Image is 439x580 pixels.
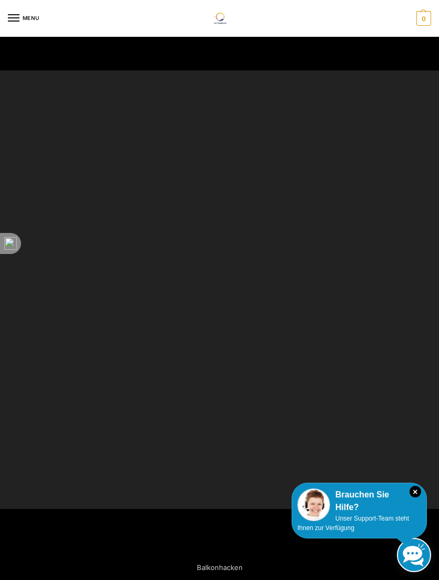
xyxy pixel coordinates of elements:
[297,489,421,514] div: Brauchen Sie Hilfe?
[416,11,431,26] span: 0
[109,557,330,578] div: Balkonhacken
[207,13,232,24] img: Solaranlagen, Speicheranlagen und Energiesparprodukte
[8,11,39,26] button: Menu
[297,489,330,521] img: Customer service
[414,11,431,26] nav: Cart contents
[297,515,409,532] span: Unser Support-Team steht Ihnen zur Verfügung
[410,486,421,497] i: Schließen
[414,11,431,26] a: 0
